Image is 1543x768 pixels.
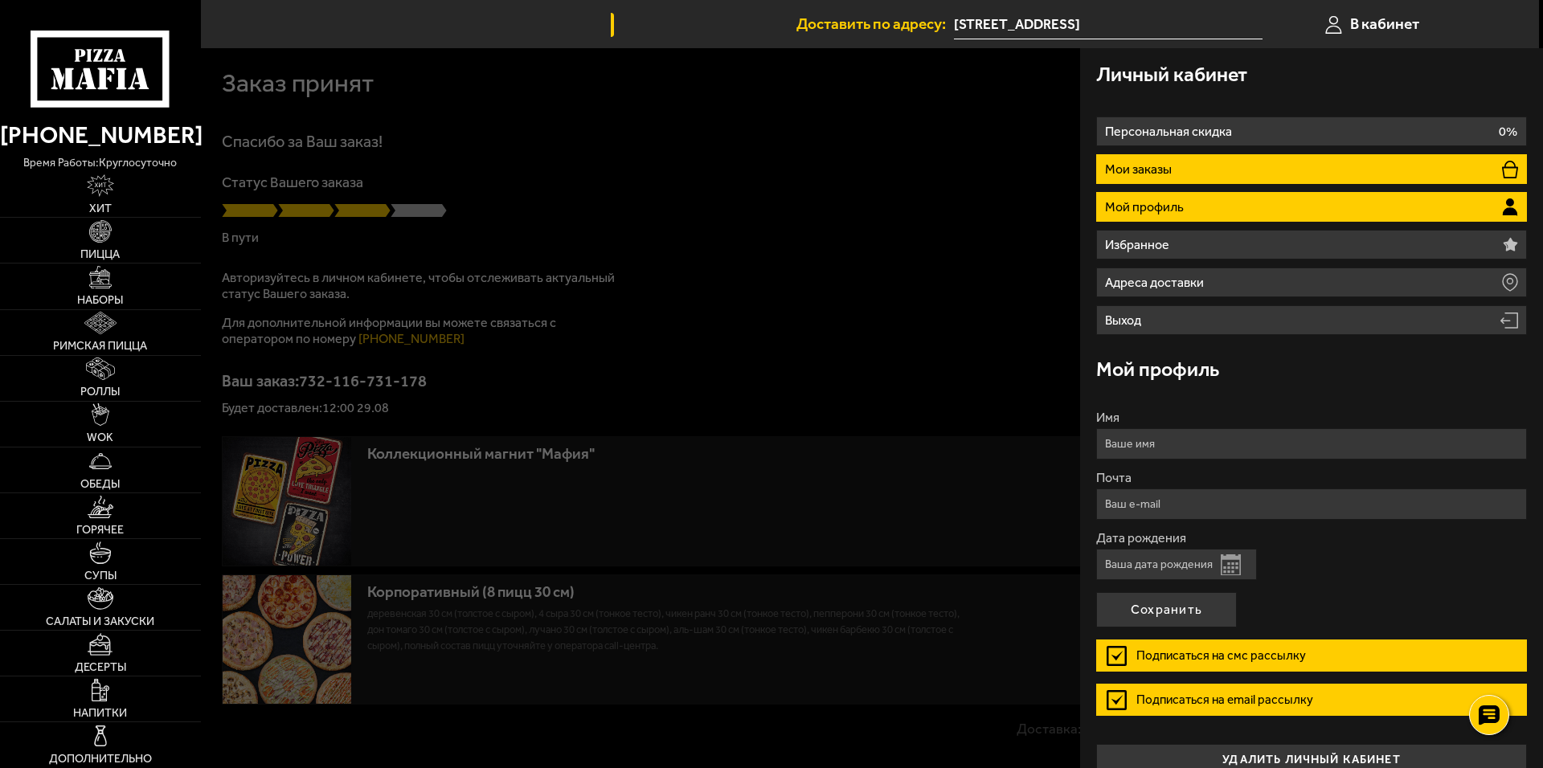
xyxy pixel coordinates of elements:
[80,386,120,398] span: Роллы
[1096,411,1527,424] label: Имя
[1096,592,1237,627] button: Сохранить
[1096,488,1527,520] input: Ваш e-mail
[80,249,120,260] span: Пицца
[75,662,126,673] span: Десерты
[1105,201,1188,214] p: Мой профиль
[590,13,614,37] img: 15daf4d41897b9f0e9f617042186c801.svg
[1096,684,1527,716] label: Подписаться на email рассылку
[239,16,392,31] span: [GEOGRAPHIC_DATA]
[796,16,954,31] span: Доставить по адресу:
[429,16,483,31] span: Акции
[49,754,152,765] span: Дополнительно
[53,341,147,352] span: Римская пицца
[1105,276,1208,289] p: Адреса доставки
[84,570,117,582] span: Супы
[76,525,124,536] span: Горячее
[1221,554,1241,575] button: Открыть календарь
[1494,26,1523,35] span: 0 шт.
[1350,16,1419,31] span: В кабинет
[1105,163,1176,176] p: Мои заказы
[46,616,154,627] span: Салаты и закуски
[520,16,587,31] span: Доставка
[1096,639,1527,672] label: Подписаться на смс рассылку
[1494,13,1523,24] span: 0 руб.
[87,432,113,443] span: WOK
[80,479,120,490] span: Обеды
[1096,428,1527,460] input: Ваше имя
[1096,472,1527,484] label: Почта
[1096,549,1257,580] input: Ваша дата рождения
[77,295,123,306] span: Наборы
[89,203,112,214] span: Хит
[1105,314,1145,327] p: Выход
[1499,125,1517,138] p: 0%
[1105,239,1173,251] p: Избранное
[954,10,1263,39] span: Стартовая улица, 8
[1105,125,1236,138] p: Персональная скидка
[1096,359,1219,379] h3: Мой профиль
[954,10,1263,39] input: Ваш адрес доставки
[1096,64,1247,84] h3: Личный кабинет
[1096,532,1527,545] label: Дата рождения
[73,708,127,719] span: Напитки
